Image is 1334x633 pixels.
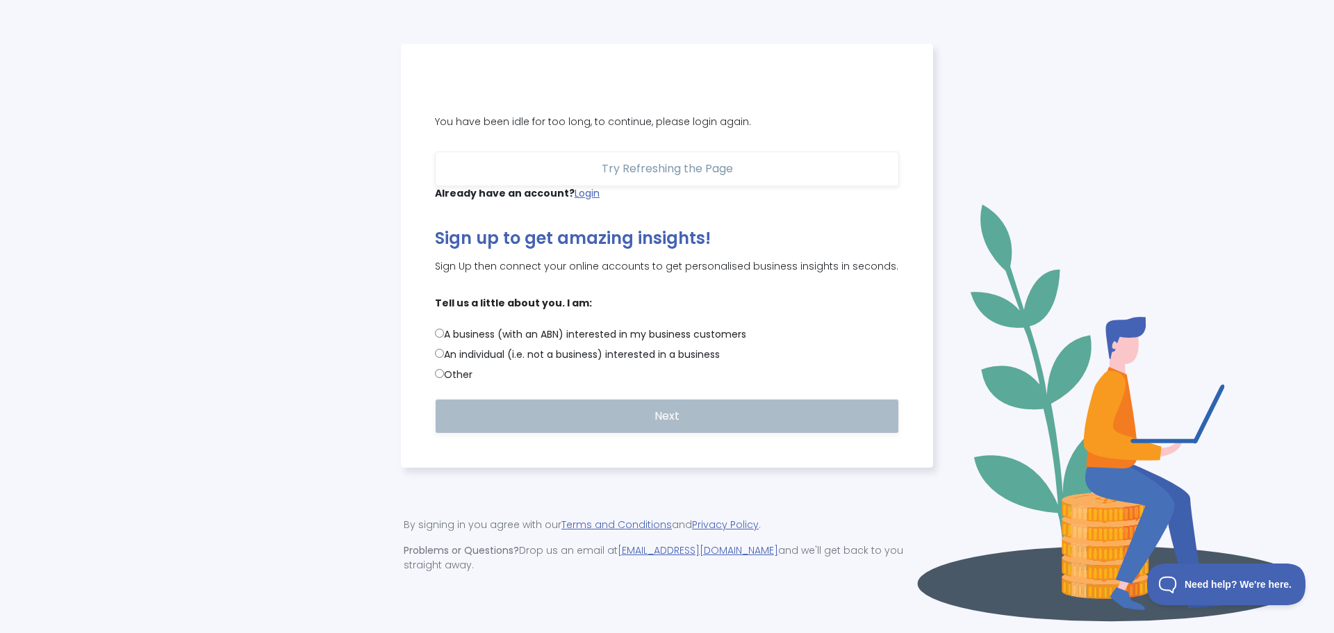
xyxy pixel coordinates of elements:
strong: Problems or Questions? [404,543,519,557]
a: Privacy Policy [692,518,759,532]
input: A business (with an ABN) interested in my business customers [435,329,444,338]
a: Terms and Conditions [561,518,672,532]
strong: Tell us a little about you. I am: [435,296,899,311]
input: An individual (i.e. not a business) interested in a business [435,349,444,358]
iframe: Toggle Customer Support [1147,564,1306,605]
label: Other [435,368,899,382]
label: A business (with an ABN) interested in my business customers [435,327,899,342]
p: Sign Up then connect your online accounts to get personalised business insights in seconds. [435,259,899,274]
span: Try Refreshing the Page [602,161,733,176]
p: You have been idle for too long, to continue, please login again. [435,115,899,129]
input: Other [435,369,444,378]
p: By signing in you agree with our and . [404,518,930,532]
a: [EMAIL_ADDRESS][DOMAIN_NAME] [618,543,778,557]
a: Login [575,186,600,200]
strong: Already have an account? [435,186,575,200]
p: Drop us an email at and we'll get back to you straight away. [404,543,930,573]
label: An individual (i.e. not a business) interested in a business [435,347,899,362]
h2: Sign up to get amazing insights! [435,229,899,249]
button: Try Refreshing the Page [435,151,899,186]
